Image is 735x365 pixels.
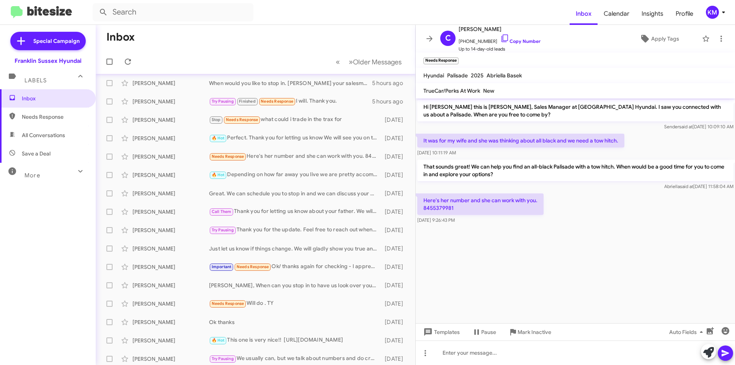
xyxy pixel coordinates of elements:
[459,34,541,45] span: [PHONE_NUMBER]
[22,113,87,121] span: Needs Response
[518,325,551,339] span: Mark Inactive
[381,318,409,326] div: [DATE]
[132,134,209,142] div: [PERSON_NAME]
[381,263,409,271] div: [DATE]
[209,79,372,87] div: When would you like to stop in. [PERSON_NAME] your salesman will help out and show you some of th...
[635,3,670,25] a: Insights
[349,57,353,67] span: »
[209,318,381,326] div: Ok thanks
[381,116,409,124] div: [DATE]
[706,6,719,19] div: KM
[422,325,460,339] span: Templates
[24,77,47,84] span: Labels
[212,136,225,141] span: 🔥 Hot
[417,100,733,121] p: Hi [PERSON_NAME] this is [PERSON_NAME], Sales Manager at [GEOGRAPHIC_DATA] Hyundai. I saw you con...
[570,3,598,25] a: Inbox
[502,325,557,339] button: Mark Inactive
[417,193,544,215] p: Here's her number and she can work with you. 8455379981
[336,57,340,67] span: «
[447,72,468,79] span: Palisade
[132,98,209,105] div: [PERSON_NAME]
[212,154,244,159] span: Needs Response
[372,98,409,105] div: 5 hours ago
[699,6,727,19] button: KM
[331,54,345,70] button: Previous
[372,79,409,87] div: 5 hours ago
[132,190,209,197] div: [PERSON_NAME]
[93,3,253,21] input: Search
[381,153,409,160] div: [DATE]
[22,95,87,102] span: Inbox
[680,183,693,189] span: said at
[209,336,381,345] div: This one is very nice!! [URL][DOMAIN_NAME]
[132,318,209,326] div: [PERSON_NAME]
[670,3,699,25] a: Profile
[669,325,706,339] span: Auto Fields
[381,300,409,308] div: [DATE]
[381,355,409,363] div: [DATE]
[209,354,381,363] div: We usually can, but we talk about numbers and do credit and take a deposit.
[500,38,541,44] a: Copy Number
[212,264,232,269] span: Important
[261,99,293,104] span: Needs Response
[381,337,409,344] div: [DATE]
[209,299,381,308] div: Will do . TY
[344,54,406,70] button: Next
[212,172,225,177] span: 🔥 Hot
[459,25,541,34] span: [PERSON_NAME]
[22,150,51,157] span: Save a Deal
[466,325,502,339] button: Pause
[481,325,496,339] span: Pause
[209,170,381,179] div: Depending on how far away you live we are pretty accommodating, but no promises
[423,72,444,79] span: Hyundai
[212,228,234,232] span: Try Pausing
[664,183,733,189] span: Abriella [DATE] 11:58:04 AM
[22,131,65,139] span: All Conversations
[212,209,232,214] span: Call Them
[237,264,269,269] span: Needs Response
[132,263,209,271] div: [PERSON_NAME]
[417,217,455,223] span: [DATE] 9:26:43 PM
[381,190,409,197] div: [DATE]
[417,150,456,155] span: [DATE] 10:11:19 AM
[209,226,381,234] div: Thank you for the update. Feel free to reach out when you know your schedule and we will be more ...
[15,57,82,65] div: Franklin Sussex Hyundai
[209,262,381,271] div: Ok/ thanks again for checking - I appreciate your time. This is probably not the right one for us...
[209,245,381,252] div: Just let us know if things change. We will gladly show you true and honest numbers!
[417,160,733,181] p: That sounds great! We can help you find an all-black Palisade with a tow hitch. When would be a g...
[132,171,209,179] div: [PERSON_NAME]
[239,99,256,104] span: Finished
[209,152,381,161] div: Here's her number and she can work with you. 8455379981
[132,337,209,344] div: [PERSON_NAME]
[353,58,402,66] span: Older Messages
[487,72,522,79] span: Abriella Basek
[679,124,693,129] span: said at
[132,116,209,124] div: [PERSON_NAME]
[664,124,733,129] span: Sender [DATE] 10:09:10 AM
[381,226,409,234] div: [DATE]
[33,37,80,45] span: Special Campaign
[212,99,234,104] span: Try Pausing
[132,245,209,252] div: [PERSON_NAME]
[598,3,635,25] span: Calendar
[459,45,541,53] span: Up to 14-day-old leads
[132,226,209,234] div: [PERSON_NAME]
[651,32,679,46] span: Apply Tags
[381,282,409,289] div: [DATE]
[381,245,409,252] div: [DATE]
[132,282,209,289] div: [PERSON_NAME]
[209,190,381,197] div: Great. We can schedule you to stop in and we can discuss your goals and see what we can do. When ...
[209,134,381,142] div: Perfect. Thank you for letting us know We will see you on the 14th at 1pm.
[332,54,406,70] nav: Page navigation example
[209,115,381,124] div: what could i trade in the trax for
[24,172,40,179] span: More
[381,208,409,216] div: [DATE]
[132,79,209,87] div: [PERSON_NAME]
[620,32,698,46] button: Apply Tags
[381,134,409,142] div: [DATE]
[423,57,459,64] small: Needs Response
[132,208,209,216] div: [PERSON_NAME]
